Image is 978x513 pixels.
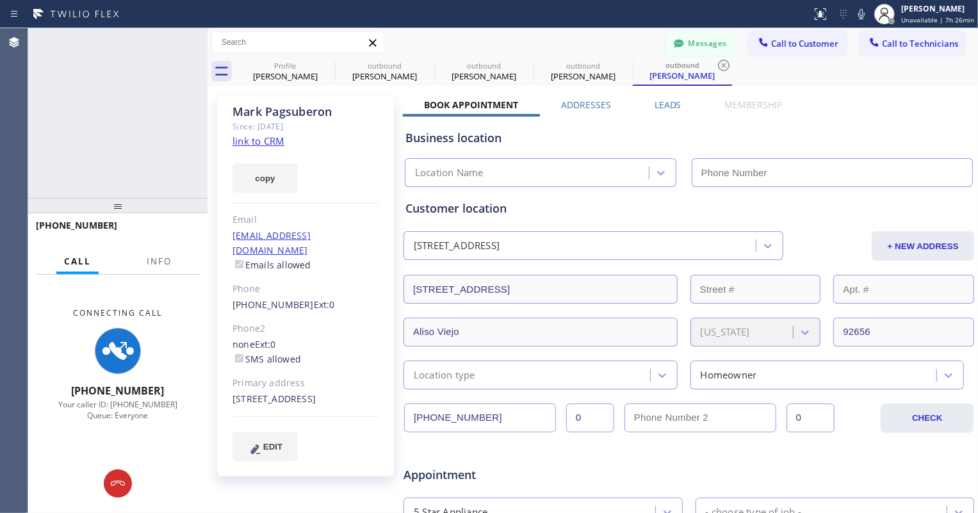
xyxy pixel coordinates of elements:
span: [PHONE_NUMBER] [36,219,117,231]
label: Membership [724,99,782,111]
div: [PERSON_NAME] [901,3,974,14]
div: Homeowner [701,368,757,382]
span: Ext: 0 [255,338,276,350]
input: City [403,318,678,346]
span: Call to Customer [771,38,838,49]
input: Apt. # [833,275,974,304]
div: outbound [436,61,532,70]
div: outbound [336,61,433,70]
div: [PERSON_NAME] [336,70,433,82]
div: outbound [535,61,632,70]
span: Info [147,256,172,267]
label: Addresses [562,99,612,111]
div: [STREET_ADDRESS] [414,239,500,254]
div: Mark Pagsuberon [535,57,632,86]
div: Profile [237,61,334,70]
div: Mary Jo Lamb [336,57,433,86]
div: Natalia Treichler [436,57,532,86]
label: SMS allowed [232,353,301,365]
div: [STREET_ADDRESS] [232,392,379,407]
div: Customer location [405,200,972,217]
div: Location type [414,368,475,382]
input: ZIP [833,318,974,346]
input: Street # [690,275,821,304]
span: Ext: 0 [314,298,335,311]
button: Call to Technicians [860,31,965,56]
label: Leads [655,99,681,111]
label: Emails allowed [232,259,311,271]
input: Search [212,32,384,53]
span: Call [64,256,91,267]
div: Gwen Sacco [237,57,334,86]
button: Mute [852,5,870,23]
div: [PERSON_NAME] [237,70,334,82]
a: [PHONE_NUMBER] [232,298,314,311]
div: none [232,338,379,367]
button: Call [56,249,99,274]
input: Phone Number 2 [624,403,776,432]
a: [EMAIL_ADDRESS][DOMAIN_NAME] [232,229,311,256]
div: Phone2 [232,322,379,336]
div: Primary address [232,376,379,391]
input: Address [403,275,678,304]
div: Phone [232,282,379,297]
span: Call to Technicians [882,38,958,49]
button: EDIT [232,432,298,461]
label: Book Appointment [425,99,519,111]
span: Unavailable | 7h 26min [901,15,974,24]
input: SMS allowed [235,354,243,362]
button: Messages [665,31,736,56]
input: Phone Number [692,158,974,187]
div: [PERSON_NAME] [634,70,731,81]
button: + NEW ADDRESS [872,231,974,261]
div: Since: [DATE] [232,119,379,134]
div: Email [232,213,379,227]
input: Ext. [566,403,614,432]
div: Mark Pagsuberon [232,104,379,119]
a: link to CRM [232,134,284,147]
div: Mark Pagsuberon [634,57,731,85]
span: Connecting Call [74,307,163,318]
button: Call to Customer [749,31,847,56]
div: [PERSON_NAME] [535,70,632,82]
button: CHECK [881,403,974,433]
span: [PHONE_NUMBER] [72,384,165,398]
input: Phone Number [404,403,556,432]
input: Emails allowed [235,260,243,268]
span: Appointment [403,466,592,484]
div: outbound [634,60,731,70]
div: Business location [405,129,972,147]
div: [PERSON_NAME] [436,70,532,82]
div: Location Name [415,166,484,181]
button: copy [232,163,298,193]
button: Info [139,249,179,274]
input: Ext. 2 [786,403,835,432]
span: Your caller ID: [PHONE_NUMBER] Queue: Everyone [58,399,177,421]
button: Hang up [104,469,132,498]
span: EDIT [263,442,282,452]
